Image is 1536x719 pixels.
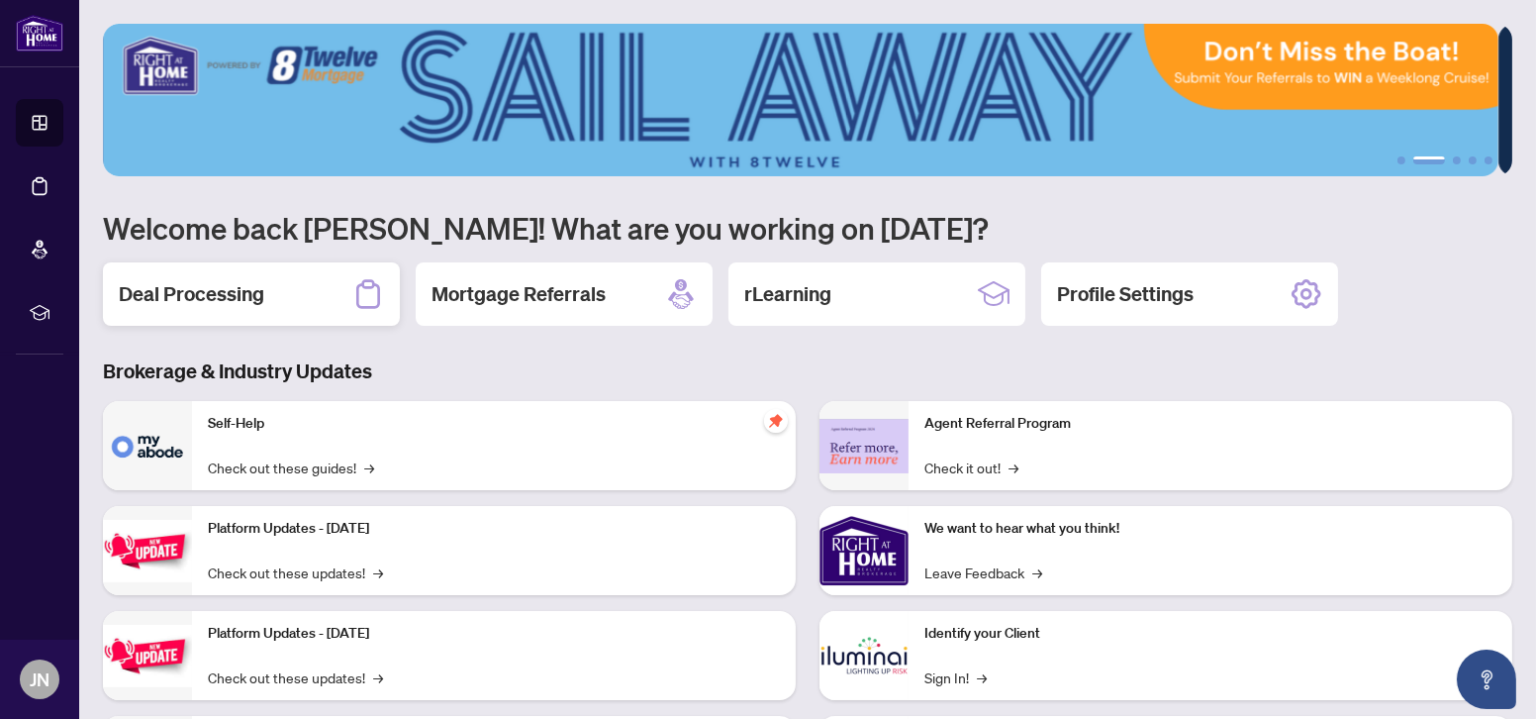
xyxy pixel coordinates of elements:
span: → [1008,457,1018,478]
img: Self-Help [103,401,192,490]
button: 1 [1397,156,1405,164]
span: → [977,667,987,688]
h3: Brokerage & Industry Updates [103,358,1512,385]
h2: Profile Settings [1057,280,1194,308]
p: Platform Updates - [DATE] [208,623,780,645]
p: Identify your Client [924,623,1496,645]
a: Check it out!→ [924,457,1018,478]
p: Agent Referral Program [924,413,1496,435]
h2: rLearning [744,280,831,308]
h2: Deal Processing [119,280,264,308]
span: → [373,562,383,583]
span: JN [30,666,49,693]
span: pushpin [764,409,788,433]
a: Check out these updates!→ [208,562,383,583]
h2: Mortgage Referrals [432,280,606,308]
img: We want to hear what you think! [819,506,909,595]
p: Self-Help [208,413,780,435]
img: Slide 1 [103,24,1498,176]
h1: Welcome back [PERSON_NAME]! What are you working on [DATE]? [103,209,1512,247]
a: Check out these guides!→ [208,457,374,478]
button: Open asap [1457,650,1516,709]
img: Platform Updates - July 21, 2025 [103,520,192,582]
button: 4 [1469,156,1477,164]
img: Platform Updates - July 8, 2025 [103,625,192,687]
img: Identify your Client [819,611,909,700]
button: 5 [1485,156,1492,164]
button: 2 [1413,156,1445,164]
a: Check out these updates!→ [208,667,383,688]
span: → [1032,562,1042,583]
button: 3 [1453,156,1461,164]
img: Agent Referral Program [819,419,909,473]
a: Sign In!→ [924,667,987,688]
p: Platform Updates - [DATE] [208,518,780,540]
p: We want to hear what you think! [924,518,1496,540]
span: → [364,457,374,478]
a: Leave Feedback→ [924,562,1042,583]
span: → [373,667,383,688]
img: logo [16,15,63,51]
